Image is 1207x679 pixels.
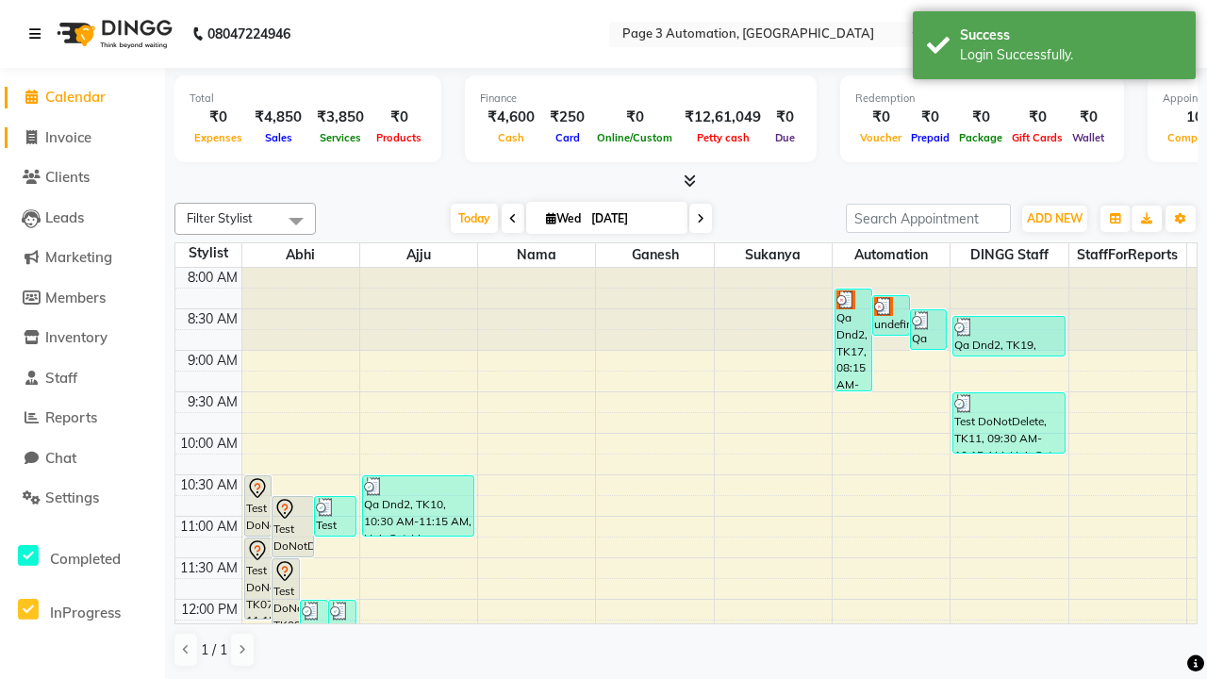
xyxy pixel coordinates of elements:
span: Petty cash [692,131,754,144]
span: Prepaid [906,131,954,144]
div: ₹250 [542,107,592,128]
a: Leads [5,207,160,229]
a: Members [5,288,160,309]
a: Chat [5,448,160,470]
a: Marketing [5,247,160,269]
div: Qa Dnd2, TK10, 10:30 AM-11:15 AM, Hair Cut-Men [363,476,473,536]
span: Today [451,204,498,233]
div: ₹0 [1007,107,1067,128]
div: Test DoNotDelete, TK06, 10:30 AM-11:15 AM, Hair Cut-Men [245,476,272,536]
span: Voucher [855,131,906,144]
div: ₹4,600 [480,107,542,128]
div: Test DoNotDelete, TK12, 10:45 AM-11:15 AM, Hair Cut By Expert-Men [315,497,355,536]
div: 11:30 AM [176,558,241,578]
span: Expenses [190,131,247,144]
b: 08047224946 [207,8,290,60]
div: Test DoNotDelete, TK07, 11:15 AM-12:15 PM, Hair Cut-Women [245,538,272,619]
div: Qa Dnd2, TK19, 08:35 AM-09:05 AM, Hair Cut By Expert-Men [953,317,1064,356]
span: Wed [541,211,586,225]
span: Sukanya [715,243,832,267]
span: Inventory [45,328,107,346]
span: Due [770,131,800,144]
span: Sales [260,131,297,144]
input: 2025-09-03 [586,205,680,233]
div: Success [960,25,1182,45]
span: Abhi [242,243,359,267]
div: 9:00 AM [184,351,241,371]
div: ₹0 [769,107,802,128]
span: Staff [45,369,77,387]
span: Invoice [45,128,91,146]
img: logo [48,8,177,60]
div: Login Successfully. [960,45,1182,65]
div: 10:00 AM [176,434,241,454]
span: Clients [45,168,90,186]
div: Test DoNotDelete, TK09, 11:30 AM-12:30 PM, Hair Cut-Women [273,559,299,639]
span: Ajju [360,243,477,267]
div: 9:30 AM [184,392,241,412]
span: Members [45,289,106,306]
div: 8:00 AM [184,268,241,288]
span: Leads [45,208,84,226]
a: Clients [5,167,160,189]
span: Products [372,131,426,144]
span: InProgress [50,604,121,621]
span: StaffForReports [1069,243,1186,267]
div: ₹3,850 [309,107,372,128]
span: Settings [45,489,99,506]
div: ₹0 [954,107,1007,128]
span: Cash [493,131,529,144]
div: Stylist [175,243,241,263]
div: Redemption [855,91,1109,107]
span: Wallet [1067,131,1109,144]
div: Total [190,91,426,107]
span: Package [954,131,1007,144]
span: Online/Custom [592,131,677,144]
div: ₹0 [592,107,677,128]
span: Services [315,131,366,144]
div: ₹0 [1067,107,1109,128]
span: Reports [45,408,97,426]
span: Automation [833,243,950,267]
span: 1 / 1 [201,640,227,660]
div: ₹0 [906,107,954,128]
div: undefined, TK16, 08:20 AM-08:50 AM, Hair cut Below 12 years (Boy) [873,296,909,335]
span: Gift Cards [1007,131,1067,144]
span: ADD NEW [1027,211,1083,225]
a: Staff [5,368,160,389]
div: Qa Dnd2, TK18, 08:30 AM-09:00 AM, Hair cut Below 12 years (Boy) [911,310,947,349]
span: Nama [478,243,595,267]
div: ₹4,850 [247,107,309,128]
span: Ganesh [596,243,713,267]
button: ADD NEW [1022,206,1087,232]
span: Filter Stylist [187,210,253,225]
a: Calendar [5,87,160,108]
div: ₹0 [190,107,247,128]
div: 10:30 AM [176,475,241,495]
a: Reports [5,407,160,429]
div: 11:00 AM [176,517,241,537]
a: Settings [5,488,160,509]
span: Calendar [45,88,106,106]
div: Test DoNotDelete, TK08, 10:45 AM-11:30 AM, Hair Cut-Men [273,497,313,556]
input: Search Appointment [846,204,1011,233]
div: ₹0 [855,107,906,128]
span: Marketing [45,248,112,266]
span: DINGG Staff [951,243,1067,267]
div: 12:00 PM [177,600,241,620]
span: Chat [45,449,76,467]
div: Test DoNotDelete, TK14, 12:00 PM-12:45 PM, Hair Cut-Men [329,601,355,660]
div: Finance [480,91,802,107]
a: Inventory [5,327,160,349]
a: Invoice [5,127,160,149]
div: Test DoNotDelete, TK11, 09:30 AM-10:15 AM, Hair Cut-Men [953,393,1064,453]
span: Card [551,131,585,144]
div: 8:30 AM [184,309,241,329]
div: Qa Dnd2, TK17, 08:15 AM-09:30 AM, Hair Cut By Expert-Men,Hair Cut-Men [835,290,871,390]
div: ₹12,61,049 [677,107,769,128]
div: ₹0 [372,107,426,128]
span: Completed [50,550,121,568]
